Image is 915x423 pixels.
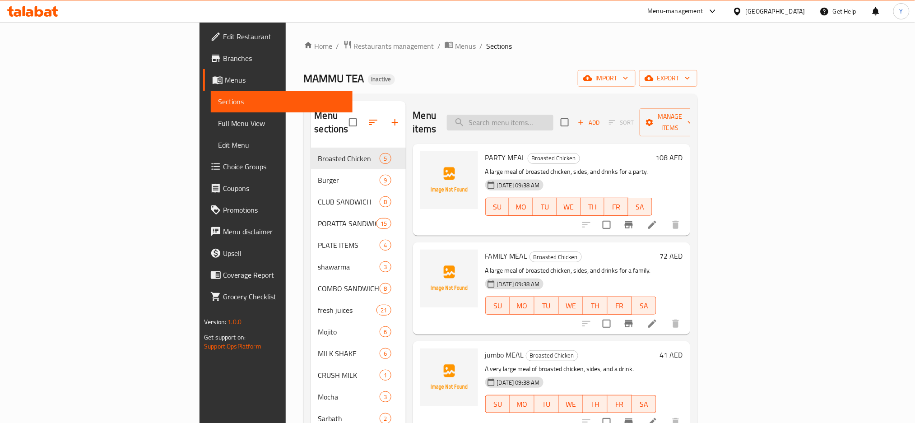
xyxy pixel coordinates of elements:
span: Sections [487,41,512,51]
button: TH [581,198,605,216]
span: Select all sections [344,113,362,132]
span: Inactive [368,75,395,83]
a: Coupons [203,177,353,199]
button: delete [665,313,687,335]
span: MO [513,200,529,214]
span: FR [611,299,628,312]
button: MO [510,395,534,413]
span: 6 [380,328,390,336]
span: MILK SHAKE [318,348,380,359]
span: Broasted Chicken [530,252,581,262]
a: Upsell [203,242,353,264]
span: Mocha [318,391,380,402]
img: PARTY MEAL [420,151,478,209]
button: MO [509,198,533,216]
span: MO [514,299,531,312]
span: Select section first [603,116,640,130]
span: Y [900,6,903,16]
span: TU [538,398,555,411]
button: WE [559,297,583,315]
div: shawarma3 [311,256,406,278]
span: Select section [555,113,574,132]
button: SA [632,297,656,315]
span: MAMMU TEA [304,68,364,88]
div: items [380,391,391,402]
button: Branch-specific-item [618,214,640,236]
a: Branches [203,47,353,69]
button: SU [485,198,510,216]
div: PLATE ITEMS [318,240,380,251]
div: items [380,348,391,359]
a: Edit menu item [647,318,658,329]
button: Manage items [640,108,700,136]
span: SA [632,200,649,214]
button: TU [534,297,559,315]
a: Edit menu item [647,219,658,230]
a: Menus [445,40,476,52]
div: items [380,196,391,207]
span: Branches [223,53,345,64]
a: Full Menu View [211,112,353,134]
span: CLUB SANDWICH [318,196,380,207]
span: Add [576,117,601,128]
div: items [380,240,391,251]
span: Grocery Checklist [223,291,345,302]
span: 3 [380,263,390,271]
button: TU [534,395,559,413]
nav: breadcrumb [304,40,697,52]
span: jumbo MEAL [485,348,524,362]
div: [GEOGRAPHIC_DATA] [746,6,805,16]
span: COMBO SANDWICH [318,283,380,294]
span: Burger [318,175,380,186]
span: Coverage Report [223,270,345,280]
div: Inactive [368,74,395,85]
span: 6 [380,349,390,358]
span: Full Menu View [218,118,345,129]
span: Promotions [223,205,345,215]
div: Broasted Chicken [526,350,578,361]
div: items [376,305,391,316]
button: WE [557,198,581,216]
span: WE [562,299,580,312]
div: CLUB SANDWICH8 [311,191,406,213]
span: 5 [380,154,390,163]
a: Menus [203,69,353,91]
a: Edit Menu [211,134,353,156]
span: SU [489,398,506,411]
button: MO [510,297,534,315]
button: FR [608,395,632,413]
button: SU [485,395,510,413]
span: Select to update [597,215,616,234]
h6: 72 AED [660,250,683,262]
span: 3 [380,393,390,401]
li: / [480,41,483,51]
a: Choice Groups [203,156,353,177]
div: PORATTA SANDWICH15 [311,213,406,234]
p: A large meal of broasted chicken, sides, and drinks for a family. [485,265,656,276]
span: Version: [204,316,226,328]
div: items [380,261,391,272]
span: FAMILY MEAL [485,249,528,263]
div: PLATE ITEMS4 [311,234,406,256]
span: shawarma [318,261,380,272]
button: Add [574,116,603,130]
span: 21 [377,306,390,315]
span: 9 [380,176,390,185]
span: 1.0.0 [228,316,242,328]
div: items [380,326,391,337]
span: SU [489,200,506,214]
span: 4 [380,241,390,250]
div: items [376,218,391,229]
span: Add item [574,116,603,130]
span: 8 [380,284,390,293]
span: fresh juices [318,305,377,316]
button: WE [559,395,583,413]
h2: Menu items [413,109,437,136]
span: Manage items [647,111,693,134]
a: Edit Restaurant [203,26,353,47]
